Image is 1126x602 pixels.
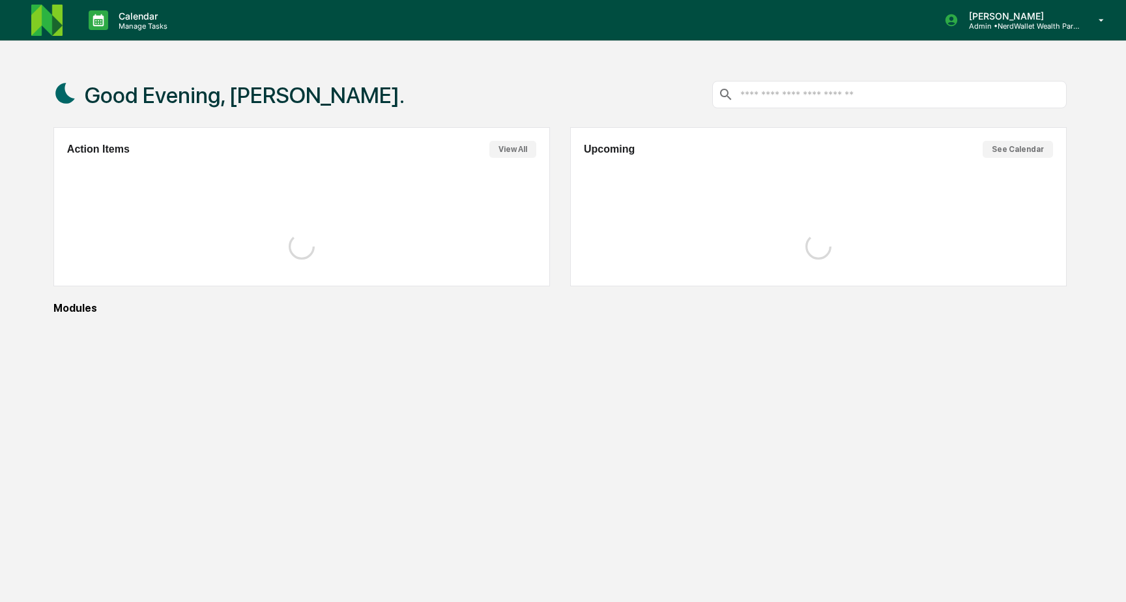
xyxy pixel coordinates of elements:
button: View All [489,141,536,158]
p: Admin • NerdWallet Wealth Partners [959,22,1080,31]
p: Manage Tasks [108,22,174,31]
button: See Calendar [983,141,1053,158]
img: logo [31,5,63,36]
h2: Action Items [67,143,130,155]
p: [PERSON_NAME] [959,10,1080,22]
p: Calendar [108,10,174,22]
h2: Upcoming [584,143,635,155]
h1: Good Evening, [PERSON_NAME]. [85,82,405,108]
div: Modules [53,302,1067,314]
